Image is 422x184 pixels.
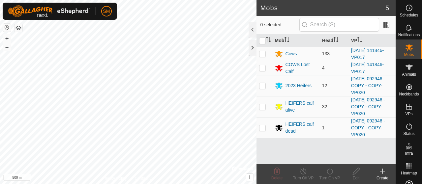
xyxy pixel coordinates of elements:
span: Status [403,132,414,136]
span: 32 [322,104,327,109]
a: Contact Us [135,175,154,181]
span: 133 [322,51,330,56]
span: Animals [402,72,416,76]
div: Create [369,175,396,181]
div: 2023 Heifers [286,82,312,89]
span: 0 selected [260,21,299,28]
a: [DATE] 092946 - COPY - COPY-VP020 [351,118,385,137]
p-sorticon: Activate to sort [357,38,362,43]
th: Head [319,34,348,47]
a: [DATE] 092946 - COPY - COPY-VP020 [351,97,385,116]
div: Turn Off VP [290,175,316,181]
span: Infra [405,151,413,155]
p-sorticon: Activate to sort [266,38,271,43]
th: Mob [272,34,319,47]
div: Turn On VP [316,175,343,181]
div: HEIFERS calf dead [286,121,317,135]
button: + [3,35,11,42]
span: 5 [385,3,389,13]
span: i [249,174,250,180]
a: [DATE] 141846-VP017 [351,62,384,74]
span: VPs [405,112,412,116]
p-sorticon: Activate to sort [333,38,339,43]
span: Mobs [404,53,414,57]
div: Cows [286,50,297,57]
th: VP [348,34,396,47]
span: SM [103,8,110,15]
img: Gallagher Logo [8,5,90,17]
a: [DATE] 092946 - COPY - COPY-VP020 [351,76,385,95]
button: – [3,43,11,51]
span: Heatmap [401,171,417,175]
h2: Mobs [260,4,385,12]
span: Neckbands [399,92,419,96]
span: 1 [322,125,325,130]
button: Reset Map [3,24,11,32]
div: Edit [343,175,369,181]
button: i [246,174,254,181]
span: 4 [322,65,325,70]
button: Map Layers [15,24,22,32]
input: Search (S) [299,18,379,32]
div: COWS Lost Calf [286,61,317,75]
div: HEIFERS calf alive [286,100,317,114]
a: Privacy Policy [102,175,127,181]
p-sorticon: Activate to sort [284,38,289,43]
a: [DATE] 141846-VP017 [351,48,384,60]
span: Delete [271,176,283,180]
span: Schedules [400,13,418,17]
span: Notifications [398,33,420,37]
span: 12 [322,83,327,88]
